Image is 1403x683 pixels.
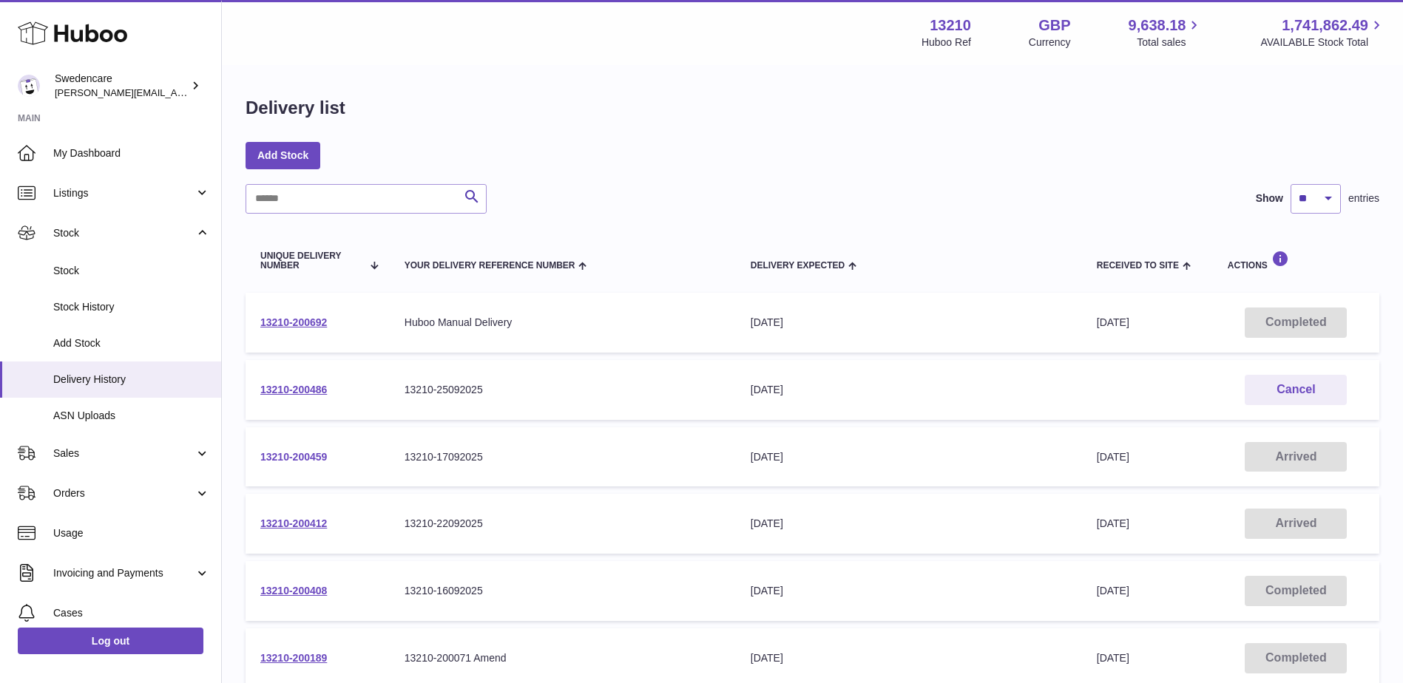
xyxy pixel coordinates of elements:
div: [DATE] [751,517,1067,531]
button: Cancel [1245,375,1347,405]
span: Orders [53,486,195,500]
a: 13210-200486 [260,384,327,395]
div: [DATE] [751,584,1067,598]
div: 13210-22092025 [405,517,721,531]
span: AVAILABLE Stock Total [1260,35,1385,50]
span: My Dashboard [53,146,210,160]
div: Swedencare [55,72,188,100]
a: 13210-200412 [260,517,327,529]
img: simon.shaw@swedencare.co.uk [18,75,40,97]
strong: GBP [1038,16,1070,35]
span: Usage [53,526,210,540]
span: 1,741,862.49 [1282,16,1368,35]
a: 13210-200408 [260,585,327,597]
span: Cases [53,606,210,620]
div: [DATE] [751,450,1067,464]
div: Currency [1029,35,1071,50]
div: Huboo Ref [922,35,971,50]
span: [DATE] [1097,517,1129,529]
div: [DATE] [751,383,1067,397]
div: Huboo Manual Delivery [405,316,721,330]
a: 13210-200189 [260,652,327,664]
span: Stock [53,264,210,278]
span: Total sales [1137,35,1203,50]
span: 9,638.18 [1129,16,1186,35]
span: ASN Uploads [53,409,210,423]
a: 13210-200459 [260,451,327,463]
a: 1,741,862.49 AVAILABLE Stock Total [1260,16,1385,50]
a: Log out [18,628,203,654]
label: Show [1256,191,1283,205]
span: Received to Site [1097,261,1179,271]
div: 13210-17092025 [405,450,721,464]
span: [DATE] [1097,652,1129,664]
span: Unique Delivery Number [260,251,362,271]
span: [PERSON_NAME][EMAIL_ADDRESS][PERSON_NAME][DOMAIN_NAME] [55,86,376,98]
span: Listings [53,186,195,200]
span: [DATE] [1097,316,1129,328]
a: 9,638.18 Total sales [1129,16,1203,50]
span: Invoicing and Payments [53,566,195,580]
span: Add Stock [53,336,210,350]
span: [DATE] [1097,451,1129,463]
a: Add Stock [246,142,320,169]
div: 13210-25092025 [405,383,721,397]
span: Delivery History [53,373,210,387]
span: Stock History [53,300,210,314]
div: 13210-16092025 [405,584,721,598]
div: [DATE] [751,316,1067,330]
div: [DATE] [751,651,1067,665]
strong: 13210 [930,16,971,35]
span: [DATE] [1097,585,1129,597]
h1: Delivery list [246,96,345,120]
span: Stock [53,226,195,240]
a: 13210-200692 [260,316,327,328]
span: Your Delivery Reference Number [405,261,575,271]
span: Delivery Expected [751,261,845,271]
div: 13210-200071 Amend [405,651,721,665]
span: Sales [53,446,195,461]
div: Actions [1228,251,1365,271]
span: entries [1348,191,1379,205]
